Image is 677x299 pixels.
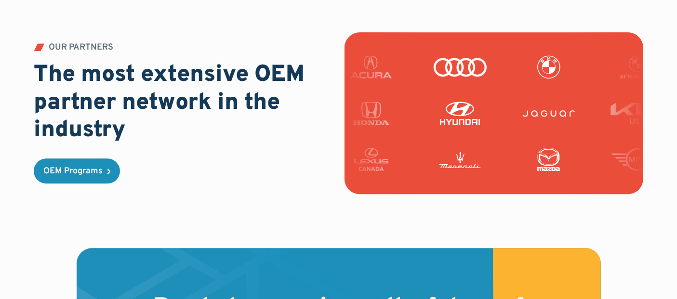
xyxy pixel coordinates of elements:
[550,55,604,78] img: BMW
[34,158,120,183] a: OEM Programs
[34,62,332,145] h2: The most extensive OEM partner network in the industry
[43,167,103,176] div: OEM Programs
[372,55,426,78] img: Acura
[546,148,600,171] img: Mazda
[432,102,486,125] img: Hyundai
[49,43,113,52] div: OUR PARTNERS
[461,55,515,78] img: Audi
[457,148,511,171] img: Maserati
[369,148,423,171] img: Lexus Canada
[520,102,574,125] img: Jaguar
